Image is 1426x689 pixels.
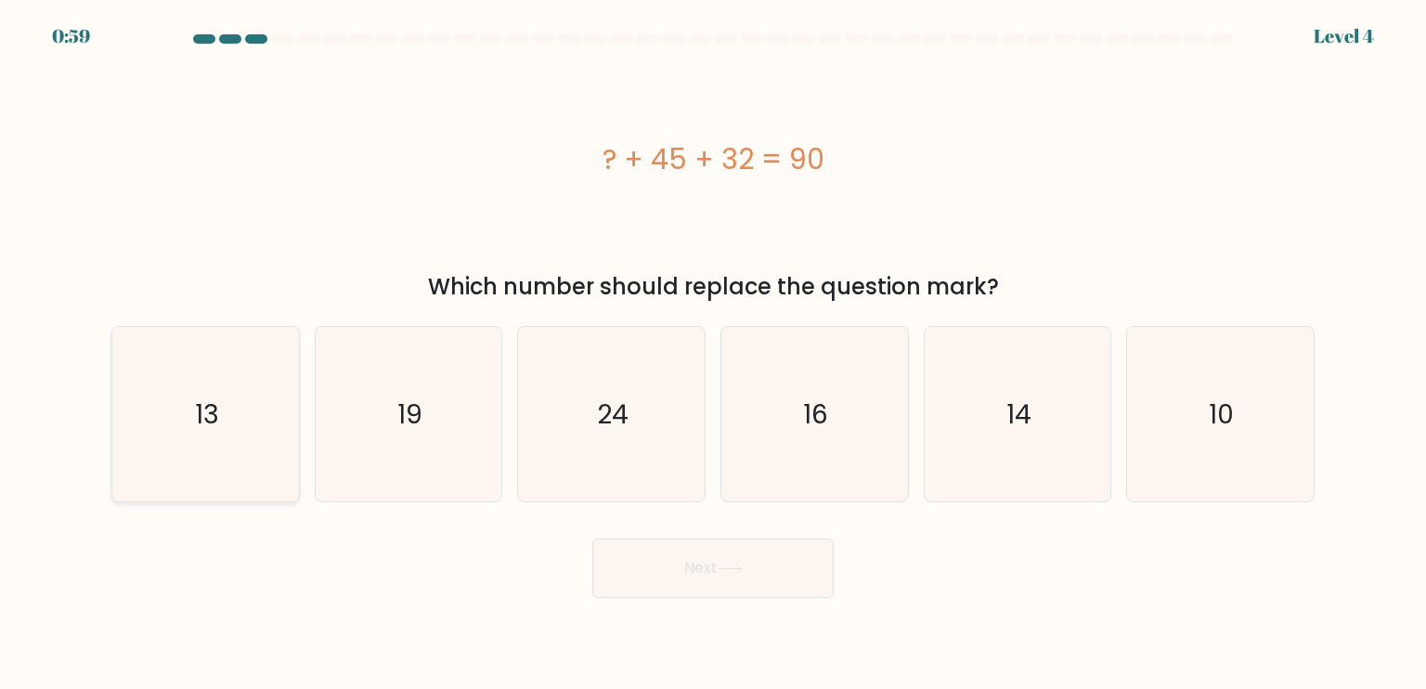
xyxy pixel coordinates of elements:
div: Which number should replace the question mark? [123,270,1303,304]
text: 19 [397,395,422,432]
div: 0:59 [52,22,90,50]
text: 24 [598,395,629,432]
div: Level 4 [1314,22,1374,50]
text: 10 [1210,395,1235,432]
div: ? + 45 + 32 = 90 [111,138,1315,180]
button: Next [592,539,834,598]
text: 13 [195,395,219,432]
text: 14 [1006,395,1031,432]
text: 16 [804,395,829,432]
